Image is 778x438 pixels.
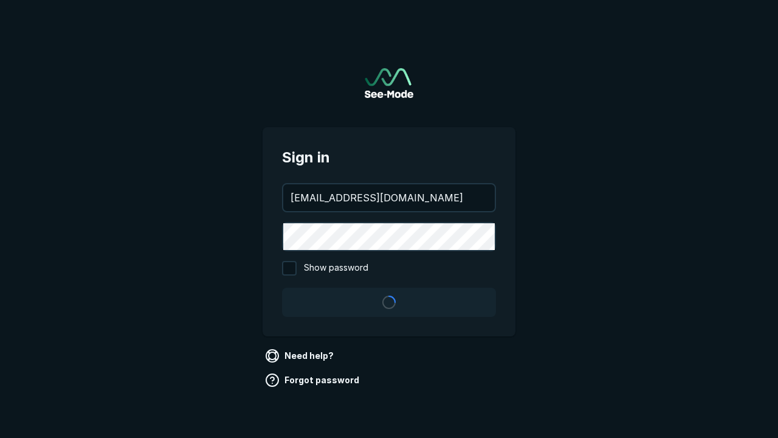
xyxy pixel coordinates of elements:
img: See-Mode Logo [365,68,413,98]
span: Show password [304,261,368,276]
a: Forgot password [263,370,364,390]
a: Go to sign in [365,68,413,98]
span: Sign in [282,147,496,169]
a: Need help? [263,346,339,366]
input: your@email.com [283,184,495,211]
